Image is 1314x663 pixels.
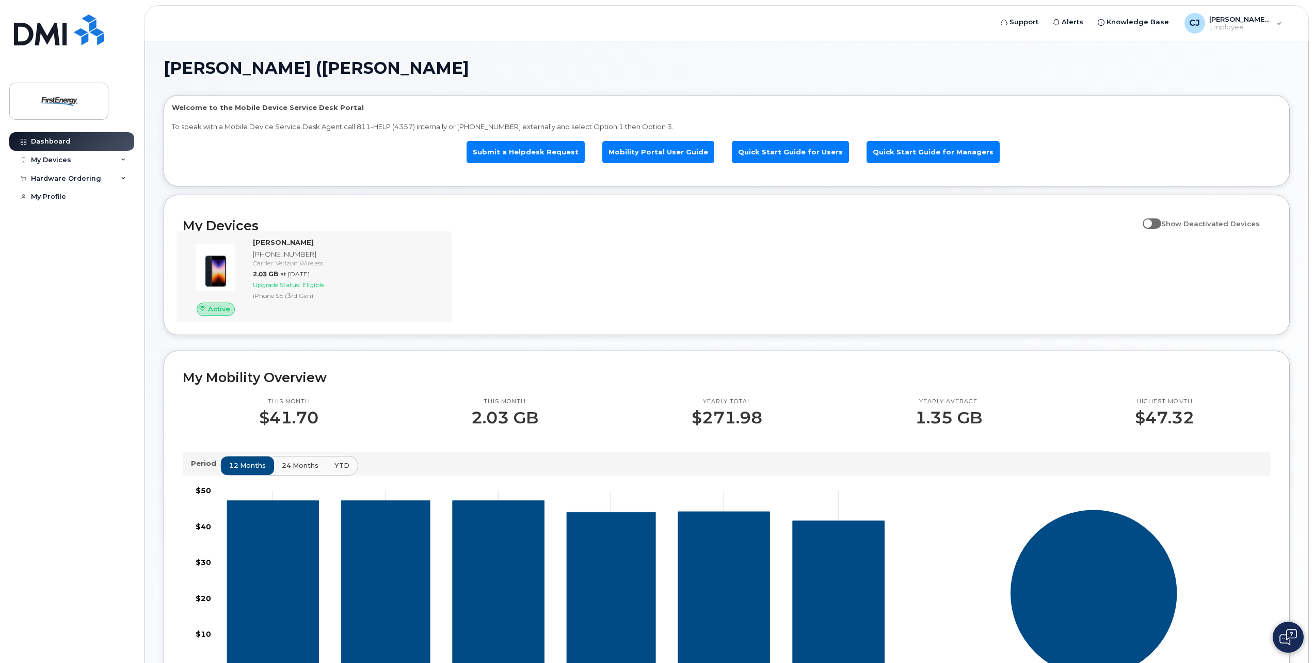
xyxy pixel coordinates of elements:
[1135,408,1194,427] p: $47.32
[334,461,349,470] span: YTD
[196,594,211,603] tspan: $20
[1135,398,1194,406] p: Highest month
[915,408,982,427] p: 1.35 GB
[1143,214,1151,222] input: Show Deactivated Devices
[467,141,585,163] a: Submit a Helpdesk Request
[196,558,211,567] tspan: $30
[471,398,538,406] p: This month
[196,486,211,496] tspan: $50
[253,291,441,300] div: iPhone SE (3rd Gen)
[196,522,211,531] tspan: $40
[867,141,1000,163] a: Quick Start Guide for Managers
[259,408,318,427] p: $41.70
[191,459,220,468] p: Period
[253,281,300,289] span: Upgrade Status:
[253,270,278,278] span: 2.03 GB
[302,281,324,289] span: Eligible
[183,218,1137,233] h2: My Devices
[471,408,538,427] p: 2.03 GB
[183,370,1271,385] h2: My Mobility Overview
[282,461,318,470] span: 24 months
[172,103,1281,113] p: Welcome to the Mobile Device Service Desk Portal
[183,238,445,316] a: Active[PERSON_NAME][PHONE_NUMBER]Carrier: Verizon Wireless2.03 GBat [DATE]Upgrade Status:Eligible...
[253,259,441,267] div: Carrier: Verizon Wireless
[164,60,469,76] span: [PERSON_NAME] ([PERSON_NAME]
[259,398,318,406] p: This month
[915,398,982,406] p: Yearly average
[253,249,441,259] div: [PHONE_NUMBER]
[602,141,714,163] a: Mobility Portal User Guide
[191,243,241,292] img: image20231002-3703462-1angbar.jpeg
[692,408,762,427] p: $271.98
[208,304,230,314] span: Active
[196,630,211,639] tspan: $10
[732,141,849,163] a: Quick Start Guide for Users
[253,238,314,246] strong: [PERSON_NAME]
[1279,629,1297,645] img: Open chat
[280,270,310,278] span: at [DATE]
[172,122,1281,132] p: To speak with a Mobile Device Service Desk Agent call 811-HELP (4357) internally or [PHONE_NUMBER...
[1161,219,1260,228] span: Show Deactivated Devices
[692,398,762,406] p: Yearly total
